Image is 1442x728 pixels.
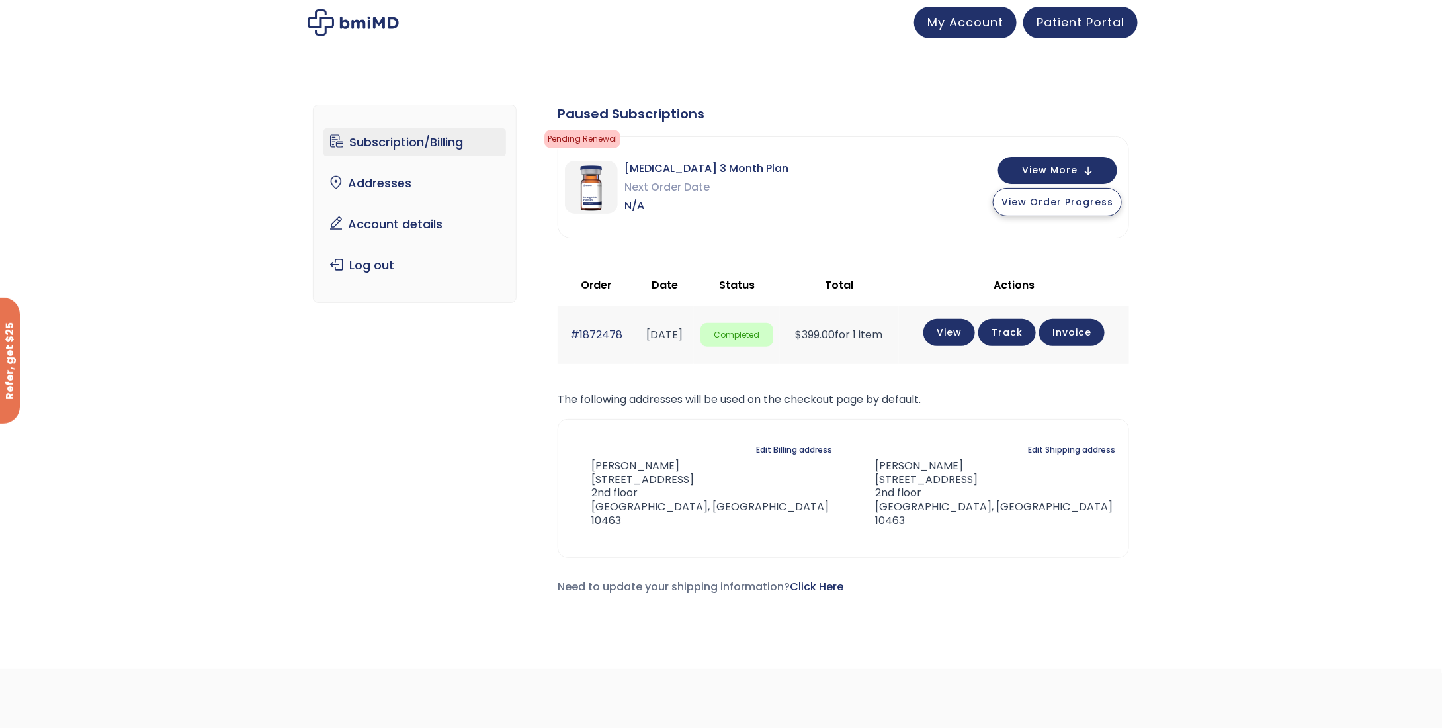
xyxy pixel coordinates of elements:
[1037,14,1124,30] span: Patient Portal
[790,579,843,594] a: Click Here
[927,14,1003,30] span: My Account
[1028,441,1115,459] a: Edit Shipping address
[796,327,802,342] span: $
[757,441,833,459] a: Edit Billing address
[624,159,788,178] span: [MEDICAL_DATA] 3 Month Plan
[994,277,1035,293] span: Actions
[323,251,507,279] a: Log out
[1022,166,1078,175] span: View More
[700,323,773,347] span: Completed
[544,130,620,148] span: Pending Renewal
[323,128,507,156] a: Subscription/Billing
[796,327,835,342] span: 399.00
[313,105,517,303] nav: Account pages
[624,197,788,215] span: N/A
[914,7,1017,38] a: My Account
[825,277,853,293] span: Total
[855,459,1116,528] address: [PERSON_NAME] [STREET_ADDRESS] 2nd floor [GEOGRAPHIC_DATA], [GEOGRAPHIC_DATA] 10463
[308,9,399,36] img: My account
[1001,195,1113,208] span: View Order Progress
[570,327,622,342] a: #1872478
[581,277,613,293] span: Order
[565,161,618,214] img: Sermorelin 3 Month Plan
[1023,7,1138,38] a: Patient Portal
[323,210,507,238] a: Account details
[558,579,843,594] span: Need to update your shipping information?
[558,390,1129,409] p: The following addresses will be used on the checkout page by default.
[998,157,1117,184] button: View More
[646,327,683,342] time: [DATE]
[624,178,788,197] span: Next Order Date
[923,319,975,346] a: View
[572,459,833,528] address: [PERSON_NAME] [STREET_ADDRESS] 2nd floor [GEOGRAPHIC_DATA], [GEOGRAPHIC_DATA] 10463
[558,105,1129,123] div: Paused Subscriptions
[1039,319,1105,346] a: Invoice
[993,188,1122,216] button: View Order Progress
[719,277,755,293] span: Status
[323,169,507,197] a: Addresses
[978,319,1036,346] a: Track
[780,306,899,363] td: for 1 item
[652,277,678,293] span: Date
